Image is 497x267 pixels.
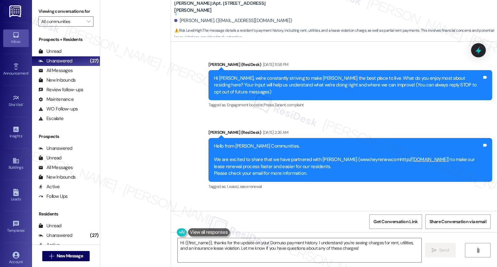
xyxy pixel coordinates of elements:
span: Praise , [264,102,274,108]
div: Unanswered [38,58,72,64]
span: New Message [57,253,83,259]
a: Templates • [3,218,29,236]
div: All Messages [38,164,73,171]
button: Get Conversation Link [369,214,422,229]
button: Send [425,243,456,257]
span: Share Conversation via email [429,218,486,225]
a: Account [3,250,29,267]
div: Prospects [32,133,100,140]
div: Active [38,242,60,248]
button: New Message [42,251,90,261]
span: Lease renewal [238,184,262,189]
div: [DATE] 2:26 AM [261,129,289,136]
label: Viewing conversations for [38,6,94,16]
span: • [23,101,24,106]
a: Buildings [3,155,29,173]
div: Residesk Automated Survey [214,210,492,219]
span: : The message details a resident's payment history, including rent, utilities, and a lease violat... [174,27,497,41]
strong: ⚠️ Risk Level: High [174,28,202,33]
div: All Messages [38,67,73,74]
div: Escalate [38,115,63,122]
div: Hello from [PERSON_NAME] Communities. We are excited to share that we have partnered with [PERSON... [214,143,482,177]
div: [PERSON_NAME] (ResiDesk) [208,61,492,70]
div: Unanswered [38,145,72,152]
i:  [476,248,480,253]
div: New Inbounds [38,77,76,84]
i:  [87,19,90,24]
a: Insights • [3,124,29,141]
span: • [22,133,23,137]
span: Engagement booster , [227,102,264,108]
div: Residents [32,211,100,217]
input: All communities [41,16,83,27]
div: Unread [38,155,61,161]
i:  [49,254,54,259]
div: New Inbounds [38,174,76,181]
a: Leads [3,187,29,204]
span: • [25,227,26,232]
div: Active [38,183,60,190]
div: [DATE] 11:58 PM [261,61,289,68]
span: Send [439,247,449,254]
div: Tagged as: [208,182,492,191]
div: Prospects + Residents [32,36,100,43]
a: [DOMAIN_NAME] [412,156,448,163]
div: WO Follow-ups [38,106,78,112]
div: (27) [88,56,100,66]
div: Review follow-ups [38,86,83,93]
a: Site Visit • [3,93,29,110]
div: [PERSON_NAME]. ([EMAIL_ADDRESS][DOMAIN_NAME]) [174,17,292,24]
div: Tagged as: [208,100,492,109]
div: Hi [PERSON_NAME], we're constantly striving to make [PERSON_NAME] the best place to live. What do... [214,75,482,95]
i:  [432,248,436,253]
span: Tenant complaint [274,102,304,108]
img: ResiDesk Logo [9,5,22,17]
div: Unanswered [38,232,72,239]
div: Unread [38,48,61,55]
textarea: Hi {{first_name}}, thanks for the update on your Domuso payment history. I understand you're seei... [178,238,421,262]
div: Unread [38,222,61,229]
div: [DATE] 2:23 AM [267,210,294,217]
span: Get Conversation Link [373,218,418,225]
div: (27) [88,231,100,240]
button: Share Conversation via email [425,214,491,229]
div: Follow Ups [38,193,68,200]
a: Inbox [3,29,29,47]
span: Lease , [227,184,238,189]
div: Maintenance [38,96,74,103]
div: [PERSON_NAME] (ResiDesk) [208,129,492,138]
